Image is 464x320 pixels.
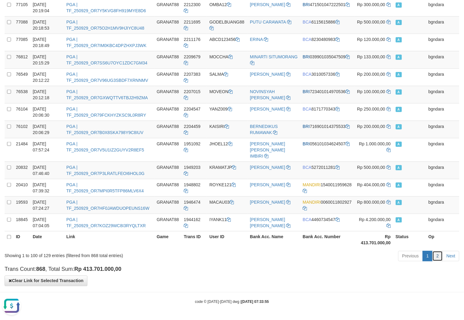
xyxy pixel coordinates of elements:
[30,162,64,179] td: [DATE] 07:46:40
[30,86,64,103] td: [DATE] 20:12:18
[154,179,182,196] td: GRANAT88
[207,16,248,34] td: GODELBUANG88
[300,51,354,68] td: 039901035047509
[66,182,144,193] a: PGA | TF_250929_OR7MPI0R5TFP86MLV6X4
[426,86,459,103] td: bgndara
[154,214,182,231] td: GRANAT88
[241,300,269,304] strong: [DATE] 07:33:55
[303,2,310,7] span: BRI
[66,124,143,135] a: PGA | TF_250929_OR7B0X8SKA798Y9C8IUV
[154,16,182,34] td: GRANAT88
[300,231,354,249] th: Bank Acc. Number
[66,89,148,100] a: PGA | TF_250929_OR7GXWQTTV6TBJ2H9ZMA
[66,20,144,31] a: PGA | TF_250929_OR75O2H1MV9HJIYC8U48
[154,231,182,249] th: Game
[303,124,310,129] span: BRI
[248,231,300,249] th: Bank Acc. Name
[182,34,207,51] td: 2211176
[426,162,459,179] td: bgndara
[250,72,285,77] a: [PERSON_NAME]
[207,231,248,249] th: User ID
[154,34,182,51] td: GRANAT88
[396,124,402,129] span: Approved - Marked by bgndara
[303,200,321,205] span: MANDIRI
[13,121,30,138] td: 76102
[303,141,310,146] span: BRI
[426,231,459,249] th: Op
[13,103,30,121] td: 76104
[396,55,402,60] span: Approved - Marked by bgndara
[207,51,248,68] td: MOCCHA
[66,2,146,13] a: PGA | TF_250929_OR7Y5KVG8FH919MYE8D6
[182,214,207,231] td: 1944162
[300,138,354,162] td: 056101034624507
[13,51,30,68] td: 76812
[154,138,182,162] td: GRANAT88
[357,200,385,205] span: Rp 800.000,00
[300,34,354,51] td: 8230480983
[357,165,385,170] span: Rp 500.000,00
[250,124,278,135] a: BERNEDIKUS RUMAWAK
[30,16,64,34] td: [DATE] 20:18:53
[357,182,385,187] span: Rp 404.000,00
[74,266,121,272] strong: Rp 413.701.000,00
[13,231,30,249] th: ID
[300,214,354,231] td: 4460734547
[182,162,207,179] td: 1949203
[426,34,459,51] td: bgndara
[398,251,423,261] a: Previous
[303,89,310,94] span: BRI
[250,54,298,59] a: MINARTI SITUMORANG
[195,300,269,304] small: code © [DATE]-[DATE] dwg |
[250,37,263,42] a: ERINA
[66,54,147,65] a: PGA | TF_250929_OR7SS6U7OYC1ZDC7GM34
[5,267,459,273] h4: Trans Count: , Total Sum:
[207,214,248,231] td: IYANK11
[357,54,385,59] span: Rp 133.000,00
[433,251,443,261] a: 2
[66,165,145,176] a: PGA | TF_250929_OR7P3LRATLFEOI6HOL0G
[30,138,64,162] td: [DATE] 07:57:24
[426,68,459,86] td: bgndara
[426,103,459,121] td: bgndara
[396,142,402,147] span: Approved - Marked by bgndara
[182,196,207,214] td: 1946474
[182,16,207,34] td: 2211695
[30,121,64,138] td: [DATE] 20:06:29
[426,179,459,196] td: bgndara
[300,121,354,138] td: 716901014375533
[396,217,402,223] span: Approved - Marked by bgndara
[182,121,207,138] td: 2204459
[66,72,148,83] a: PGA | TF_250929_OR7V96UG3SBDF7XRNNMV
[154,86,182,103] td: GRANAT88
[154,68,182,86] td: GRANAT88
[250,217,285,228] a: [PERSON_NAME] [PERSON_NAME]
[182,86,207,103] td: 2207015
[357,20,385,24] span: Rp 500.000,00
[13,196,30,214] td: 19593
[13,68,30,86] td: 76549
[207,162,248,179] td: KRAMATJP
[207,179,248,196] td: ROYKE121
[207,103,248,121] td: YANZ009
[359,217,391,222] span: Rp 4.200.000,00
[13,86,30,103] td: 76538
[182,103,207,121] td: 2204547
[13,16,30,34] td: 77088
[250,89,285,100] a: NOVINSYAH [PERSON_NAME]
[250,200,285,205] a: [PERSON_NAME]
[154,121,182,138] td: GRANAT88
[426,121,459,138] td: bgndara
[13,214,30,231] td: 18845
[300,86,354,103] td: 723401014970536
[396,107,402,112] span: Approved - Marked by bgndara
[250,182,285,187] a: [PERSON_NAME]
[36,266,45,272] strong: 868
[300,196,354,214] td: 0060011802927
[30,68,64,86] td: [DATE] 20:12:22
[303,72,312,77] span: BCA
[359,141,391,146] span: Rp 1.000.000,00
[303,20,312,24] span: BCA
[423,251,433,261] a: 1
[182,179,207,196] td: 1948802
